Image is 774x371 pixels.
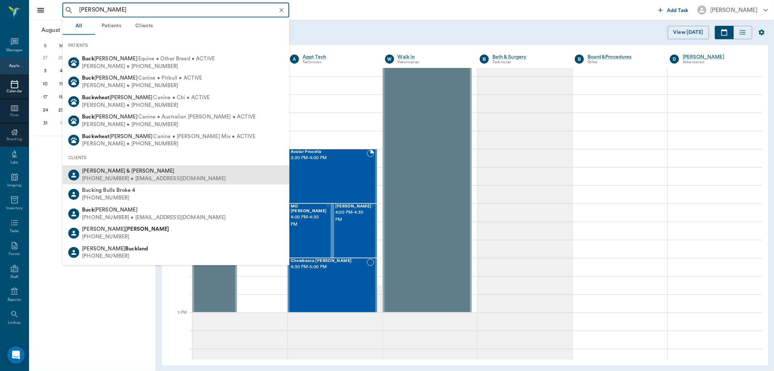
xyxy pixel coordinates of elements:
b: Buckland [125,246,148,251]
div: NOT_CONFIRMED, 4:30 PM - 5:00 PM [288,258,377,312]
span: [PERSON_NAME] [82,133,152,139]
div: Lookup [8,320,21,326]
div: Imaging [7,183,21,188]
span: Canine • Chi • ACTIVE [153,94,210,102]
span: [PERSON_NAME] [82,75,138,81]
div: NOT_CONFIRMED, 4:00 PM - 4:30 PM [332,203,377,258]
div: Forms [9,251,20,257]
a: Appt Tech [303,53,374,61]
div: A [290,55,299,64]
span: [PERSON_NAME] [82,207,138,213]
div: Sunday, August 10, 2025 [40,79,50,89]
span: 2025 [62,25,78,35]
div: M [53,40,69,51]
div: [PERSON_NAME] • [PHONE_NUMBER] [82,121,256,129]
div: CLIENTS [62,150,289,165]
div: D [670,55,679,64]
span: Chewbacca [PERSON_NAME] [291,259,367,263]
div: Veterinarian [398,59,469,65]
a: [PERSON_NAME] [683,53,754,61]
b: Buck [82,207,94,213]
button: [PERSON_NAME] [692,3,774,17]
span: Canine • Pitbull • ACTIVE [138,74,202,82]
div: Other [587,59,659,65]
div: Sunday, August 3, 2025 [40,66,50,76]
div: Monday, July 28, 2025 [56,53,66,63]
b: [PERSON_NAME] [125,226,169,232]
div: [PHONE_NUMBER] [82,233,169,241]
span: Bucking Bulls Broke 4 [82,187,135,193]
div: Inventory [6,206,22,211]
div: [PHONE_NUMBER] [82,194,135,202]
div: Monday, August 11, 2025 [56,79,66,89]
div: NOT_CONFIRMED, 4:00 PM - 4:30 PM [288,203,332,258]
a: Walk In [398,53,469,61]
div: Monday, September 1, 2025 [56,118,66,128]
div: [PHONE_NUMBER] • [EMAIL_ADDRESS][DOMAIN_NAME] [82,214,226,221]
button: Clients [128,17,160,35]
button: All [62,17,95,35]
input: Search [76,5,287,15]
div: Monday, August 25, 2025 [56,105,66,115]
div: Monday, August 18, 2025 [56,92,66,102]
button: Add Task [655,3,692,17]
div: S [37,40,53,51]
a: Board &Procedures [587,53,659,61]
div: PATIENTS [62,38,289,53]
div: [PHONE_NUMBER] • [EMAIL_ADDRESS][DOMAIN_NAME] [82,175,226,183]
div: Sunday, July 27, 2025 [40,53,50,63]
span: 4:00 PM - 4:30 PM [291,214,327,228]
div: B [480,55,489,64]
b: Buckwheat [82,133,109,139]
div: [PERSON_NAME] • [PHONE_NUMBER] [82,101,210,109]
span: [PERSON_NAME] [82,246,148,251]
b: Buck [82,56,94,61]
span: Equine • Other Breed • ACTIVE [138,55,215,63]
span: [PERSON_NAME] [82,226,169,232]
a: Bath & Surgery [492,53,564,61]
b: Buck [82,75,94,81]
div: Veterinarian [683,59,754,65]
span: 4:00 PM - 4:30 PM [335,209,372,223]
span: [PERSON_NAME] [335,204,372,209]
span: Canine • Australian [PERSON_NAME] • ACTIVE [138,113,256,121]
div: Open Intercom Messenger [7,346,25,364]
div: Staff [11,274,18,280]
div: Sunday, August 31, 2025 [40,118,50,128]
div: 5 PM [168,309,187,327]
span: [PERSON_NAME] [82,56,138,61]
span: Canine • [PERSON_NAME] Mix • ACTIVE [153,133,255,140]
div: [PERSON_NAME] • [PHONE_NUMBER] [82,82,202,90]
div: [PHONE_NUMBER] [82,253,148,260]
span: MO [PERSON_NAME] [291,204,327,214]
b: Buckwheat [82,95,109,100]
div: Technician [492,59,564,65]
div: B [575,55,584,64]
button: Clear [277,5,287,15]
div: Reports [8,297,21,303]
div: [PERSON_NAME] • [PHONE_NUMBER] [82,62,215,70]
div: Monday, August 4, 2025 [56,66,66,76]
div: Sunday, August 17, 2025 [40,92,50,102]
div: Labs [11,160,18,165]
div: Tasks [10,229,19,234]
div: Sunday, August 24, 2025 [40,105,50,115]
span: August [40,25,62,35]
button: August2025 [38,23,89,37]
span: 4:30 PM - 5:00 PM [291,263,367,271]
div: W [385,55,394,64]
div: [PERSON_NAME] • [PHONE_NUMBER] [82,140,255,148]
button: Patients [95,17,128,35]
div: Messages [6,48,23,53]
span: [PERSON_NAME] [82,114,138,120]
span: Avatar Procella [291,150,367,154]
div: BOOKED, 3:30 PM - 4:00 PM [288,149,377,203]
button: View [DATE] [668,26,709,39]
span: [PERSON_NAME] & [PERSON_NAME] [82,168,174,174]
button: Close drawer [33,3,48,17]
